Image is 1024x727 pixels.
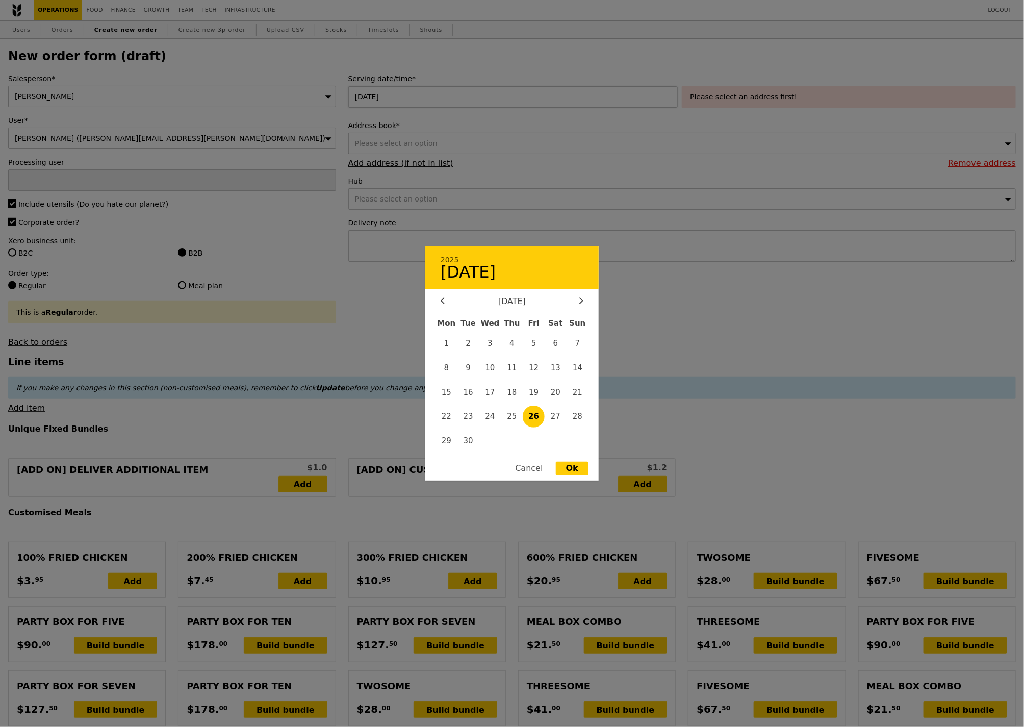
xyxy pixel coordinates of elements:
[479,406,501,428] span: 24
[501,357,523,379] span: 11
[545,314,567,333] div: Sat
[523,406,545,428] span: 26
[505,462,553,476] div: Cancel
[479,333,501,355] span: 3
[545,333,567,355] span: 6
[545,406,567,428] span: 27
[479,357,501,379] span: 10
[545,357,567,379] span: 13
[567,314,588,333] div: Sun
[436,357,457,379] span: 8
[457,357,479,379] span: 9
[523,333,545,355] span: 5
[567,333,588,355] span: 7
[523,357,545,379] span: 12
[436,430,457,452] span: 29
[441,297,583,307] div: [DATE]
[567,406,588,428] span: 28
[457,333,479,355] span: 2
[501,406,523,428] span: 25
[441,264,583,280] div: [DATE]
[457,381,479,403] span: 16
[567,381,588,403] span: 21
[436,381,457,403] span: 15
[479,381,501,403] span: 17
[545,381,567,403] span: 20
[457,314,479,333] div: Tue
[436,314,457,333] div: Mon
[501,381,523,403] span: 18
[556,462,588,476] div: Ok
[436,333,457,355] span: 1
[501,333,523,355] span: 4
[441,256,583,264] div: 2025
[523,314,545,333] div: Fri
[523,381,545,403] span: 19
[501,314,523,333] div: Thu
[457,430,479,452] span: 30
[436,406,457,428] span: 22
[457,406,479,428] span: 23
[479,314,501,333] div: Wed
[567,357,588,379] span: 14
